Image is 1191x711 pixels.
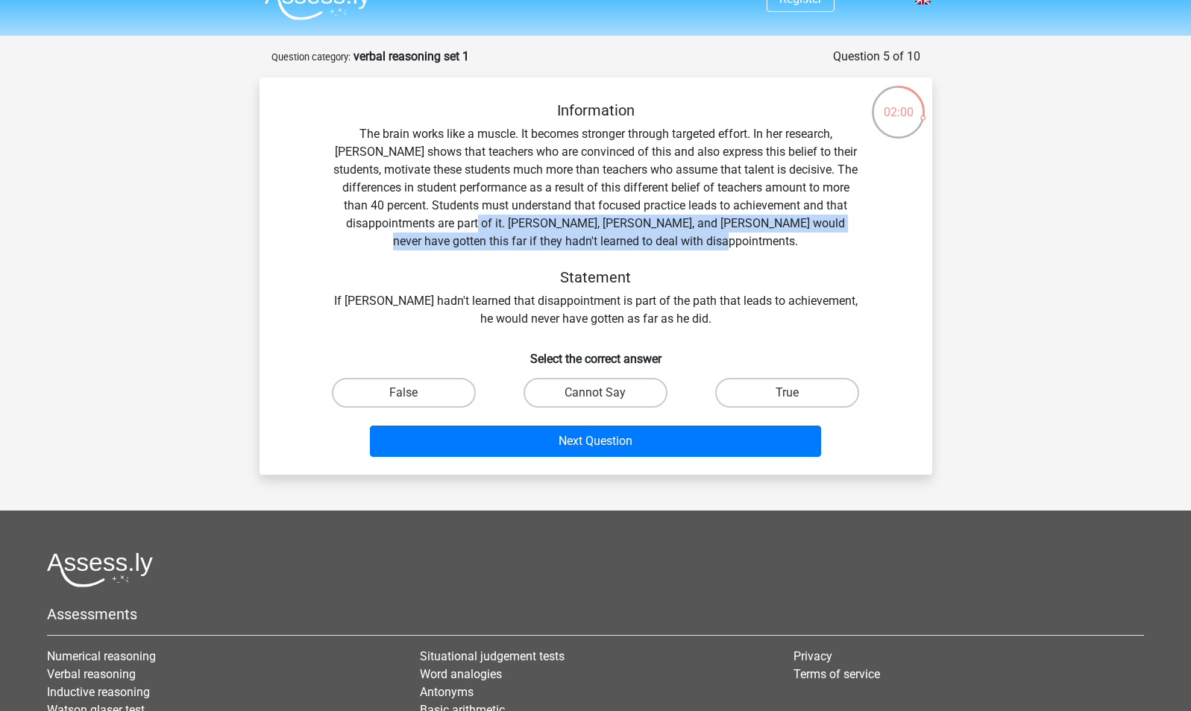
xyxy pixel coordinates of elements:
[47,667,136,681] a: Verbal reasoning
[283,340,908,366] h6: Select the correct answer
[870,84,926,121] div: 02:00
[715,378,859,408] label: True
[370,426,821,457] button: Next Question
[420,649,565,663] a: Situational judgement tests
[353,49,469,63] strong: verbal reasoning set 1
[524,378,667,408] label: Cannot Say
[420,685,474,699] a: Antonyms
[283,101,908,328] div: The brain works like a muscle. It becomes stronger through targeted effort. In her research, [PER...
[420,667,502,681] a: Word analogies
[47,649,156,663] a: Numerical reasoning
[331,268,861,286] h5: Statement
[47,605,1144,623] h5: Assessments
[47,685,150,699] a: Inductive reasoning
[271,51,351,63] small: Question category:
[332,378,476,408] label: False
[794,667,880,681] a: Terms of service
[794,649,832,663] a: Privacy
[331,101,861,119] h5: Information
[833,48,920,66] div: Question 5 of 10
[47,552,153,587] img: Assessly logo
